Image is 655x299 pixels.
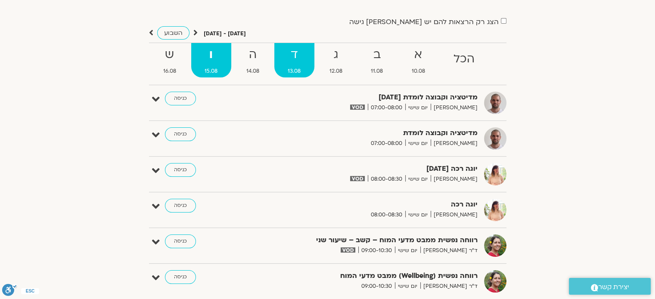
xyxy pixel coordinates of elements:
a: כניסה [165,127,196,141]
span: [PERSON_NAME] [431,175,478,184]
strong: ג [316,45,356,65]
strong: רווחה נפשית (Wellbeing) ממבט מדעי המוח [267,270,478,282]
span: 10.08 [398,67,439,76]
span: 12.08 [316,67,356,76]
span: 09:00-10:30 [358,246,395,255]
span: 08:00-08:30 [368,175,405,184]
strong: ד [274,45,314,65]
span: 15.08 [191,67,231,76]
strong: רווחה נפשית ממבט מדעי המוח – קשב – שיעור שני [267,234,478,246]
span: יצירת קשר [598,281,629,293]
span: 07:00-08:00 [368,139,405,148]
span: השבוע [164,29,183,37]
span: 13.08 [274,67,314,76]
img: vodicon [350,176,364,181]
span: 09:00-10:30 [358,282,395,291]
a: ה14.08 [233,43,273,77]
strong: ה [233,45,273,65]
strong: יוגה רכה [267,199,478,210]
a: כניסה [165,234,196,248]
span: יום שישי [405,210,431,219]
strong: הכל [440,49,488,69]
a: כניסה [165,163,196,177]
img: vodicon [350,105,364,110]
a: כניסה [165,270,196,284]
span: 11.08 [357,67,397,76]
a: כניסה [165,92,196,105]
strong: ו [191,45,231,65]
strong: א [398,45,439,65]
span: [PERSON_NAME] [431,210,478,219]
span: יום שישי [405,139,431,148]
span: [PERSON_NAME] [431,139,478,148]
span: יום שישי [405,175,431,184]
img: vodicon [341,247,355,253]
a: ד13.08 [274,43,314,77]
span: ד"ר [PERSON_NAME] [420,282,478,291]
strong: מדיטציה וקבוצה לומדת [DATE] [267,92,478,103]
a: השבוע [157,26,189,40]
span: 07:00-08:00 [368,103,405,112]
span: יום שישי [395,282,420,291]
label: הצג רק הרצאות להם יש [PERSON_NAME] גישה [349,18,499,26]
span: 16.08 [150,67,190,76]
a: א10.08 [398,43,439,77]
span: יום שישי [405,103,431,112]
a: ב11.08 [357,43,397,77]
span: ד"ר [PERSON_NAME] [420,246,478,255]
strong: ב [357,45,397,65]
span: 08:00-08:30 [368,210,405,219]
span: [PERSON_NAME] [431,103,478,112]
strong: יוגה רכה [DATE] [267,163,478,175]
a: יצירת קשר [569,278,651,295]
a: ש16.08 [150,43,190,77]
a: ג12.08 [316,43,356,77]
a: כניסה [165,199,196,213]
span: 14.08 [233,67,273,76]
p: [DATE] - [DATE] [204,29,246,38]
strong: מדיטציה וקבוצה לומדת [267,127,478,139]
a: הכל [440,43,488,77]
strong: ש [150,45,190,65]
a: ו15.08 [191,43,231,77]
span: יום שישי [395,246,420,255]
